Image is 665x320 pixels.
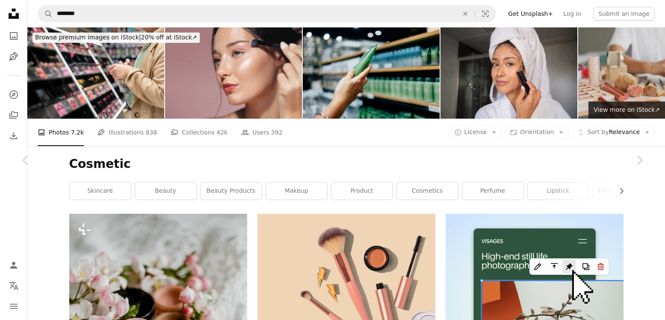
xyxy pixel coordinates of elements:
[98,119,157,146] a: Illustrations 838
[38,5,496,22] form: Find visuals sitewide
[5,86,22,103] a: Explore
[70,182,131,200] a: skincare
[614,119,665,201] a: Next
[594,106,660,113] span: View more on iStock ↗
[449,126,502,139] button: License
[572,126,655,139] button: Sort byRelevance
[271,128,283,137] span: 392
[35,34,141,41] span: Browse premium images on iStock |
[464,129,487,135] span: License
[171,119,228,146] a: Collections 42k
[5,257,22,274] a: Log in / Sign up
[503,7,558,21] a: Get Unsplash+
[165,27,302,119] img: Model Applying Shimmering Highlighter on Cheekbone with Makeup Brush
[5,27,22,45] a: Photos
[456,6,475,22] button: Clear
[5,48,22,65] a: Illustrations
[587,129,609,135] span: Sort by
[38,6,53,22] button: Search Unsplash
[587,128,640,137] span: Relevance
[266,182,327,200] a: makeup
[558,7,586,21] a: Log in
[5,298,22,315] button: Menu
[593,7,655,21] button: Submit an image
[528,182,589,200] a: lipstick
[475,6,496,22] button: Visual search
[27,27,205,48] a: Browse premium images on iStock|20% off at iStock↗
[520,129,554,135] span: Orientation
[257,299,435,307] a: pink and brown makeup brush set
[241,119,282,146] a: Users 392
[331,182,393,200] a: product
[69,156,624,172] h1: Cosmetic
[505,126,569,139] button: Orientation
[27,27,164,119] img: woman choosing lipstick at cosmetic counter in the shop Close-up of young woman choosing lipstick...
[5,107,22,124] a: Collections
[135,182,196,200] a: beauty
[440,27,577,119] img: Young woman applying contouring makeup in bathroom
[593,182,654,200] a: [MEDICAL_DATA]
[5,277,22,294] button: Language
[588,102,665,119] a: View more on iStock↗
[303,27,440,119] img: A Close Up View Of An Unrecognizable Female's Hand Holding Some Beauty Product
[33,33,200,43] div: 20% off at iStock ↗
[216,128,228,137] span: 42k
[397,182,458,200] a: cosmetics
[201,182,262,200] a: beauty products
[462,182,523,200] a: perfume
[146,128,157,137] span: 838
